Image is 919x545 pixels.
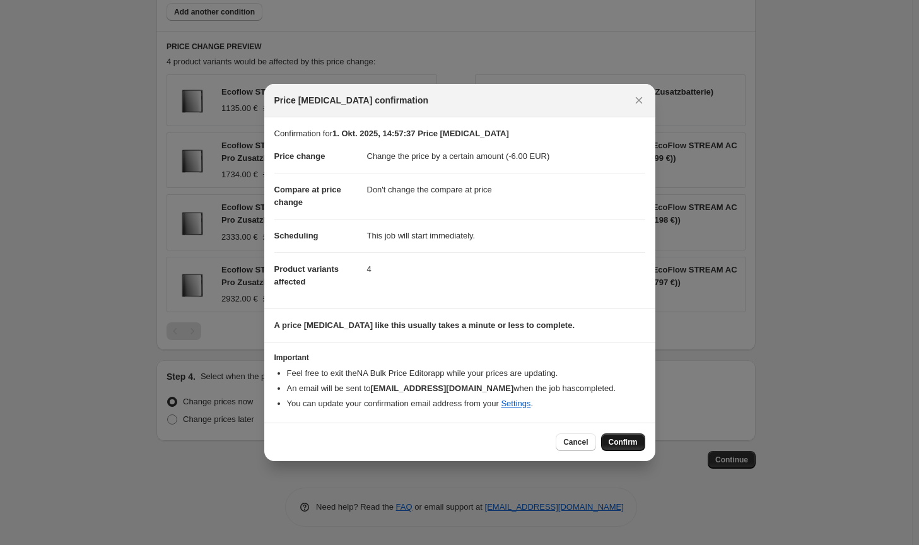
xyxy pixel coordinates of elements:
button: Cancel [556,433,595,451]
button: Confirm [601,433,645,451]
dd: Change the price by a certain amount (-6.00 EUR) [367,140,645,173]
a: Settings [501,399,530,408]
b: A price [MEDICAL_DATA] like this usually takes a minute or less to complete. [274,320,575,330]
span: Product variants affected [274,264,339,286]
p: Confirmation for [274,127,645,140]
button: Close [630,91,648,109]
span: Confirm [609,437,638,447]
dd: Don't change the compare at price [367,173,645,206]
span: Price change [274,151,325,161]
span: Cancel [563,437,588,447]
li: Feel free to exit the NA Bulk Price Editor app while your prices are updating. [287,367,645,380]
span: Price [MEDICAL_DATA] confirmation [274,94,429,107]
li: You can update your confirmation email address from your . [287,397,645,410]
span: Compare at price change [274,185,341,207]
span: Scheduling [274,231,319,240]
dd: This job will start immediately. [367,219,645,252]
b: [EMAIL_ADDRESS][DOMAIN_NAME] [370,384,513,393]
dd: 4 [367,252,645,286]
h3: Important [274,353,645,363]
b: 1. Okt. 2025, 14:57:37 Price [MEDICAL_DATA] [332,129,509,138]
li: An email will be sent to when the job has completed . [287,382,645,395]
